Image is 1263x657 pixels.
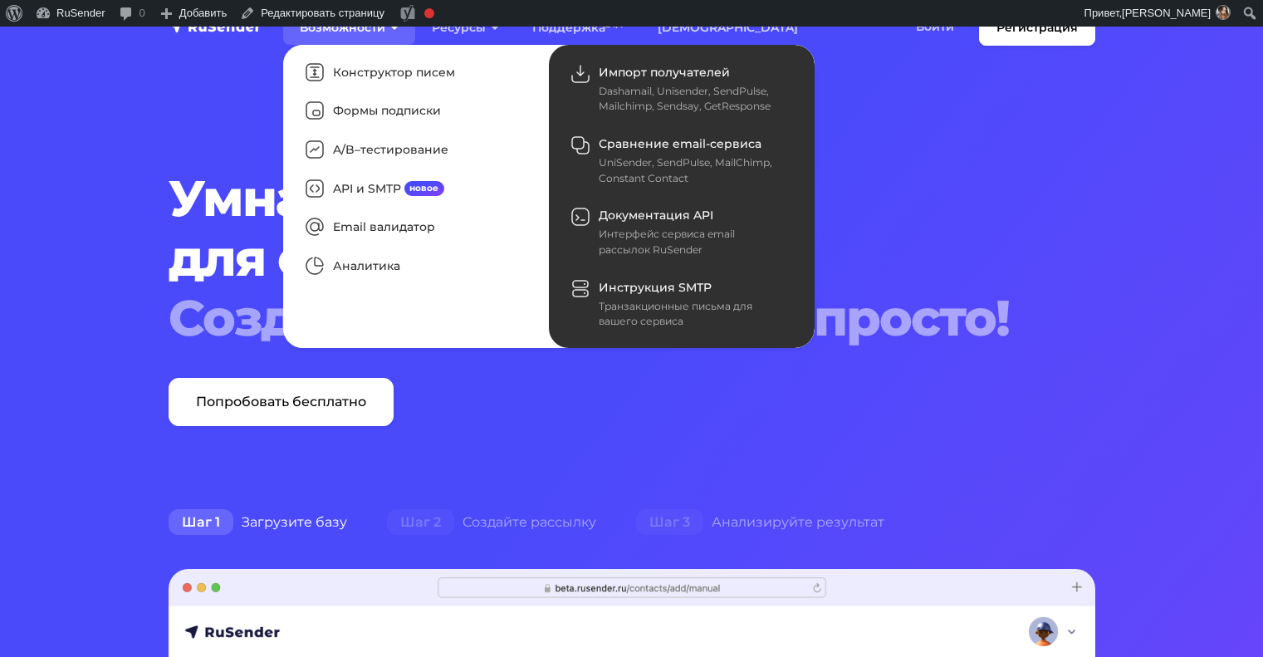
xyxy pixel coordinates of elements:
[291,53,541,92] a: Конструктор писем
[616,506,904,539] div: Анализируйте результат
[979,10,1095,46] a: Регистрация
[415,11,516,45] a: Ресурсы
[599,65,730,80] span: Импорт получателей
[291,130,541,169] a: A/B–тестирование
[367,506,616,539] div: Создайте рассылку
[1122,7,1211,19] span: [PERSON_NAME]
[599,227,786,257] div: Интерфейс сервиса email рассылок RuSender
[283,11,415,45] a: Возможности
[599,280,712,295] span: Инструкция SMTP
[557,197,806,268] a: Документация API Интерфейс сервиса email рассылок RuSender
[899,10,971,44] a: Войти
[169,509,233,536] span: Шаг 1
[424,8,434,18] div: Фокусная ключевая фраза не установлена
[291,169,541,208] a: API и SMTPновое
[169,288,1016,348] div: Создать рассылку — это просто!
[599,136,761,151] span: Сравнение email-сервиса
[557,268,806,340] a: Инструкция SMTP Транзакционные письма для вашего сервиса
[599,84,786,115] div: Dashamail, Unisender, SendPulse, Mailchimp, Sendsay, GetResponse
[516,11,641,45] a: Поддержка24/7
[404,181,445,196] span: новое
[387,509,454,536] span: Шаг 2
[599,208,713,223] span: Документация API
[605,19,624,30] sup: 24/7
[599,299,786,330] div: Транзакционные письма для вашего сервиса
[169,169,1016,348] h1: Умная система для email рассылок.
[557,53,806,125] a: Импорт получателей Dashamail, Unisender, SendPulse, Mailchimp, Sendsay, GetResponse
[291,247,541,286] a: Аналитика
[641,11,815,45] a: [DEMOGRAPHIC_DATA]
[169,378,394,426] a: Попробовать бесплатно
[557,125,806,196] a: Сравнение email-сервиса UniSender, SendPulse, MailChimp, Constant Contact
[636,509,703,536] span: Шаг 3
[149,506,367,539] div: Загрузите базу
[169,18,262,35] img: RuSender
[291,92,541,131] a: Формы подписки
[291,208,541,248] a: Email валидатор
[599,155,786,186] div: UniSender, SendPulse, MailChimp, Constant Contact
